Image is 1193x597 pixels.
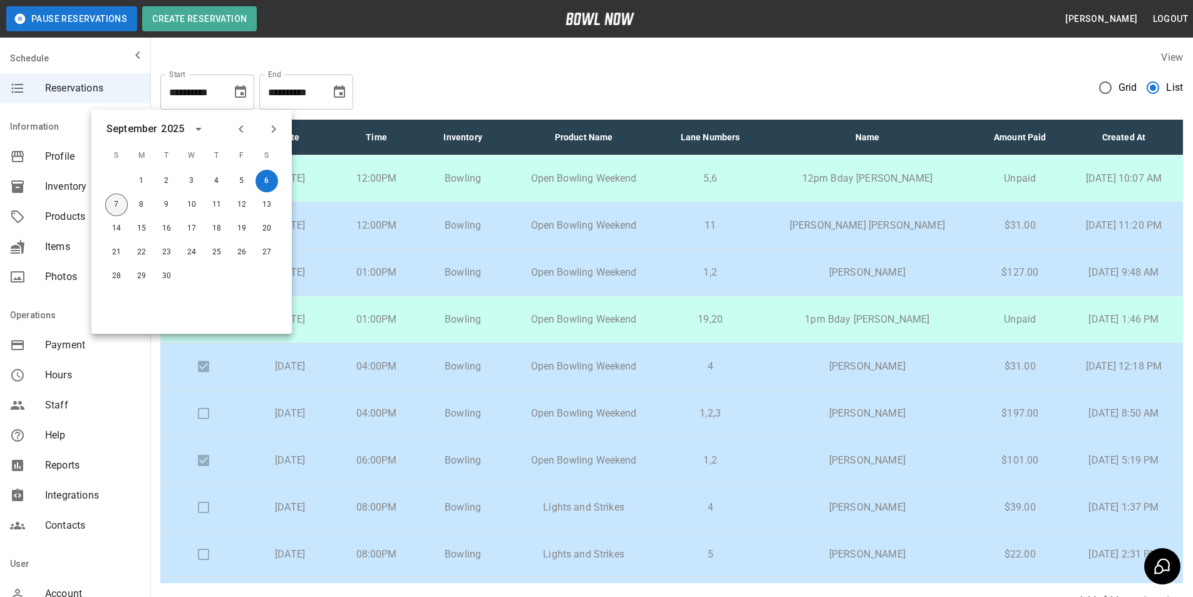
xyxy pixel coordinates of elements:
[180,241,203,264] button: Sep 24, 2025
[45,209,140,224] span: Products
[1161,51,1183,63] label: View
[975,120,1065,155] th: Amount Paid
[516,547,651,562] p: Lights and Strikes
[45,458,140,473] span: Reports
[45,428,140,443] span: Help
[769,312,965,327] p: 1pm Bday [PERSON_NAME]
[230,241,253,264] button: Sep 26, 2025
[1060,8,1142,31] button: [PERSON_NAME]
[155,194,178,216] button: Sep 9, 2025
[769,171,965,186] p: 12pm Bday [PERSON_NAME]
[759,120,975,155] th: Name
[257,359,323,374] p: [DATE]
[506,120,661,155] th: Product Name
[130,241,153,264] button: Sep 22, 2025
[105,194,128,216] button: Sep 7, 2025
[256,170,278,192] button: Sep 6, 2025
[769,547,965,562] p: [PERSON_NAME]
[230,194,253,216] button: Sep 12, 2025
[228,80,253,105] button: Choose date, selected date is Sep 6, 2025
[671,218,749,233] p: 11
[45,488,140,503] span: Integrations
[105,265,128,288] button: Sep 28, 2025
[671,453,749,468] p: 1,2
[343,547,410,562] p: 08:00PM
[1075,218,1173,233] p: [DATE] 11:20 PM
[263,118,284,140] button: Next month
[1075,406,1173,421] p: [DATE] 8:50 AM
[769,359,965,374] p: [PERSON_NAME]
[327,80,352,105] button: Choose date, selected date is Sep 7, 2025
[205,241,228,264] button: Sep 25, 2025
[1148,8,1193,31] button: Logout
[985,547,1055,562] p: $22.00
[671,265,749,280] p: 1,2
[671,406,749,421] p: 1,2,3
[180,143,203,169] span: W
[430,265,496,280] p: Bowling
[769,265,965,280] p: [PERSON_NAME]
[1075,547,1173,562] p: [DATE] 2:31 PM
[985,359,1055,374] p: $31.00
[430,500,496,515] p: Bowling
[430,171,496,186] p: Bowling
[257,406,323,421] p: [DATE]
[155,143,178,169] span: T
[769,218,965,233] p: [PERSON_NAME] [PERSON_NAME]
[985,500,1055,515] p: $39.00
[155,241,178,264] button: Sep 23, 2025
[343,265,410,280] p: 01:00PM
[130,143,153,169] span: M
[343,312,410,327] p: 01:00PM
[343,500,410,515] p: 08:00PM
[155,265,178,288] button: Sep 30, 2025
[1075,312,1173,327] p: [DATE] 1:46 PM
[256,194,278,216] button: Sep 13, 2025
[1166,80,1183,95] span: List
[985,171,1055,186] p: Unpaid
[205,170,228,192] button: Sep 4, 2025
[333,120,420,155] th: Time
[1075,171,1173,186] p: [DATE] 10:07 AM
[516,406,651,421] p: Open Bowling Weekend
[230,143,253,169] span: F
[161,122,184,137] div: 2025
[343,218,410,233] p: 12:00PM
[230,118,252,140] button: Previous month
[45,398,140,413] span: Staff
[155,217,178,240] button: Sep 16, 2025
[516,359,651,374] p: Open Bowling Weekend
[516,265,651,280] p: Open Bowling Weekend
[420,120,506,155] th: Inventory
[256,143,278,169] span: S
[1075,359,1173,374] p: [DATE] 12:18 PM
[1065,120,1183,155] th: Created At
[430,453,496,468] p: Bowling
[985,218,1055,233] p: $31.00
[661,120,759,155] th: Lane Numbers
[45,179,140,194] span: Inventory
[256,217,278,240] button: Sep 20, 2025
[45,368,140,383] span: Hours
[180,170,203,192] button: Sep 3, 2025
[257,453,323,468] p: [DATE]
[671,171,749,186] p: 5,6
[985,453,1055,468] p: $101.00
[45,338,140,353] span: Payment
[230,217,253,240] button: Sep 19, 2025
[430,406,496,421] p: Bowling
[430,547,496,562] p: Bowling
[130,170,153,192] button: Sep 1, 2025
[180,194,203,216] button: Sep 10, 2025
[1075,453,1173,468] p: [DATE] 5:19 PM
[106,122,157,137] div: September
[769,406,965,421] p: [PERSON_NAME]
[343,171,410,186] p: 12:00PM
[769,453,965,468] p: [PERSON_NAME]
[516,500,651,515] p: Lights and Strikes
[230,170,253,192] button: Sep 5, 2025
[6,6,137,31] button: Pause Reservations
[45,149,140,164] span: Profile
[45,239,140,254] span: Items
[205,143,228,169] span: T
